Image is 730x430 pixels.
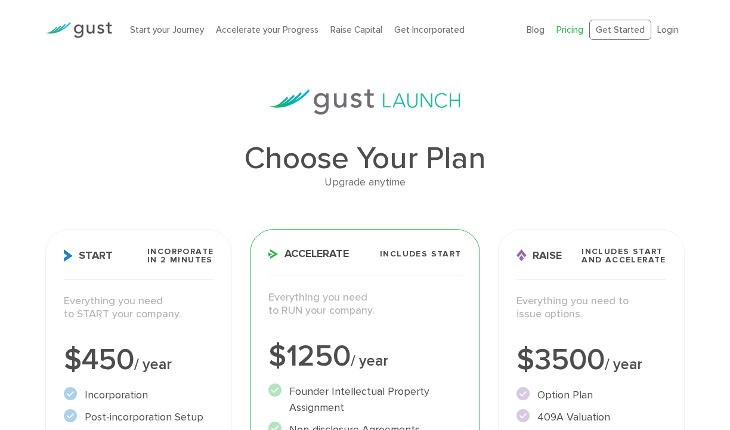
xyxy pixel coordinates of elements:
a: Get Incorporated [394,24,465,35]
span: Includes START [380,250,462,258]
li: Founder Intellectual Property Assignment [268,383,461,416]
a: Login [657,24,679,35]
img: gust-launch-logos.svg [270,89,460,115]
li: Incorporation [64,387,214,403]
p: Everything you need to issue options. [516,295,666,321]
span: Raise [516,249,562,262]
span: Includes START and ACCELERATE [581,248,666,264]
p: Everything you need to RUN your company. [268,291,461,318]
img: Accelerate Icon [268,249,279,259]
img: Raise Icon [516,249,527,262]
a: Start your Journey [130,24,204,35]
a: Get Started [589,20,651,41]
div: $3500 [516,345,666,375]
img: Gust Logo [45,22,112,38]
div: $450 [64,345,214,375]
a: Pricing [556,24,583,35]
p: Everything you need to START your company. [64,295,214,321]
li: 409A Valuation [516,409,666,425]
span: Incorporate in 2 Minutes [147,248,214,264]
div: $1250 [268,342,461,372]
span: / year [605,355,642,373]
li: Option Plan [516,387,666,403]
li: Post-incorporation Setup [64,409,214,425]
a: Raise Capital [330,24,382,35]
span: / year [134,355,172,373]
h1: Choose Your Plan [45,143,685,174]
a: Accelerate your Progress [216,24,318,35]
a: Blog [527,24,545,35]
span: / year [351,352,388,370]
div: Upgrade anytime [45,174,685,191]
img: Start Icon X2 [64,249,73,262]
span: Accelerate [268,249,349,259]
span: Start [64,249,113,262]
